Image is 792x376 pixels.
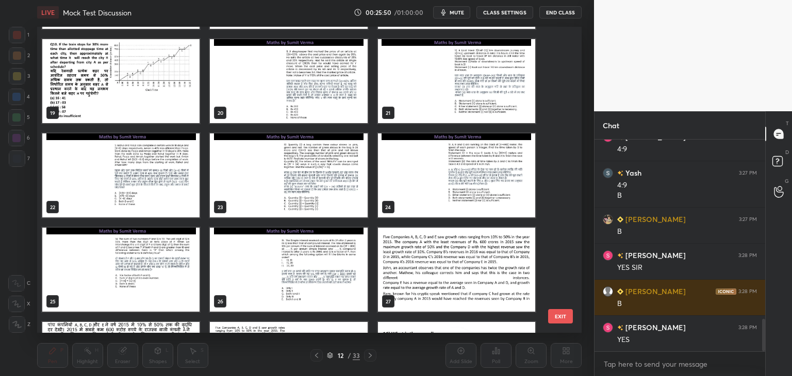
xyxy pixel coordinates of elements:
div: C [8,275,30,292]
div: LIVE [37,6,59,19]
div: grid [595,140,765,352]
span: mute [450,9,464,16]
div: B [617,227,757,237]
div: B [617,299,757,309]
div: 33 [353,351,360,360]
img: no-rating-badge.077c3623.svg [617,325,623,331]
div: YES SIR [617,263,757,273]
img: 1759743188HRTKFY.pdf [42,228,200,312]
div: 12 [335,352,345,358]
div: B [617,191,757,201]
img: Learner_Badge_beginner_1_8b307cf2a0.svg [617,216,623,223]
img: 1759743188HRTKFY.pdf [210,39,367,123]
div: 3:27 PM [739,170,757,176]
div: 4 [8,89,30,105]
img: no-rating-badge.077c3623.svg [617,170,623,176]
div: grid [37,27,564,333]
p: G [785,177,789,185]
p: T [786,119,789,127]
div: 6 [8,130,30,146]
div: 2 [9,47,30,64]
div: YES [617,335,757,345]
div: 3:27 PM [739,216,757,223]
img: iconic-dark.1390631f.png [716,288,736,295]
div: 5 [8,109,30,126]
button: End Class [539,6,582,19]
img: 1759743188HRTKFY.pdf [42,39,200,123]
h6: [PERSON_NAME] [623,214,686,225]
h6: [PERSON_NAME] [623,286,686,297]
div: / [348,352,351,358]
button: mute [433,6,470,19]
h6: [PERSON_NAME] [623,250,686,261]
img: 1759743188HRTKFY.pdf [210,228,367,312]
div: 3 [9,68,30,84]
div: 4:9 [617,180,757,191]
img: 1759743188HRTKFY.pdf [42,133,200,217]
img: 3 [603,250,613,261]
h6: Yash [623,167,641,178]
img: default.png [603,286,613,297]
button: CLASS SETTINGS [476,6,533,19]
button: EXIT [548,309,573,323]
div: 4:9 [617,144,757,155]
img: 1759743188HRTKFY.pdf [378,39,535,123]
img: Learner_Badge_beginner_1_8b307cf2a0.svg [617,288,623,295]
div: 3:28 PM [738,252,757,259]
img: 1759743188HRTKFY.pdf [210,133,367,217]
img: 1759743188HRTKFY.pdf [378,133,535,217]
div: Z [9,316,30,333]
p: D [785,148,789,156]
div: 3:28 PM [738,324,757,331]
img: ff861bd3a92840f291c2e51557464b53.21626447_3 [603,168,613,178]
img: 3 [603,322,613,333]
div: 1 [9,27,29,43]
img: 064702da344f4028895ff4aceba9c44a.jpg [603,214,613,225]
img: no-rating-badge.077c3623.svg [617,253,623,259]
h4: Mock Test Discussion [63,8,131,18]
div: 7 [9,150,30,167]
img: 1759743188HRTKFY.pdf [378,228,535,312]
h6: [PERSON_NAME] [623,322,686,333]
p: Chat [595,112,628,139]
div: 3:28 PM [738,288,757,295]
div: X [8,296,30,312]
